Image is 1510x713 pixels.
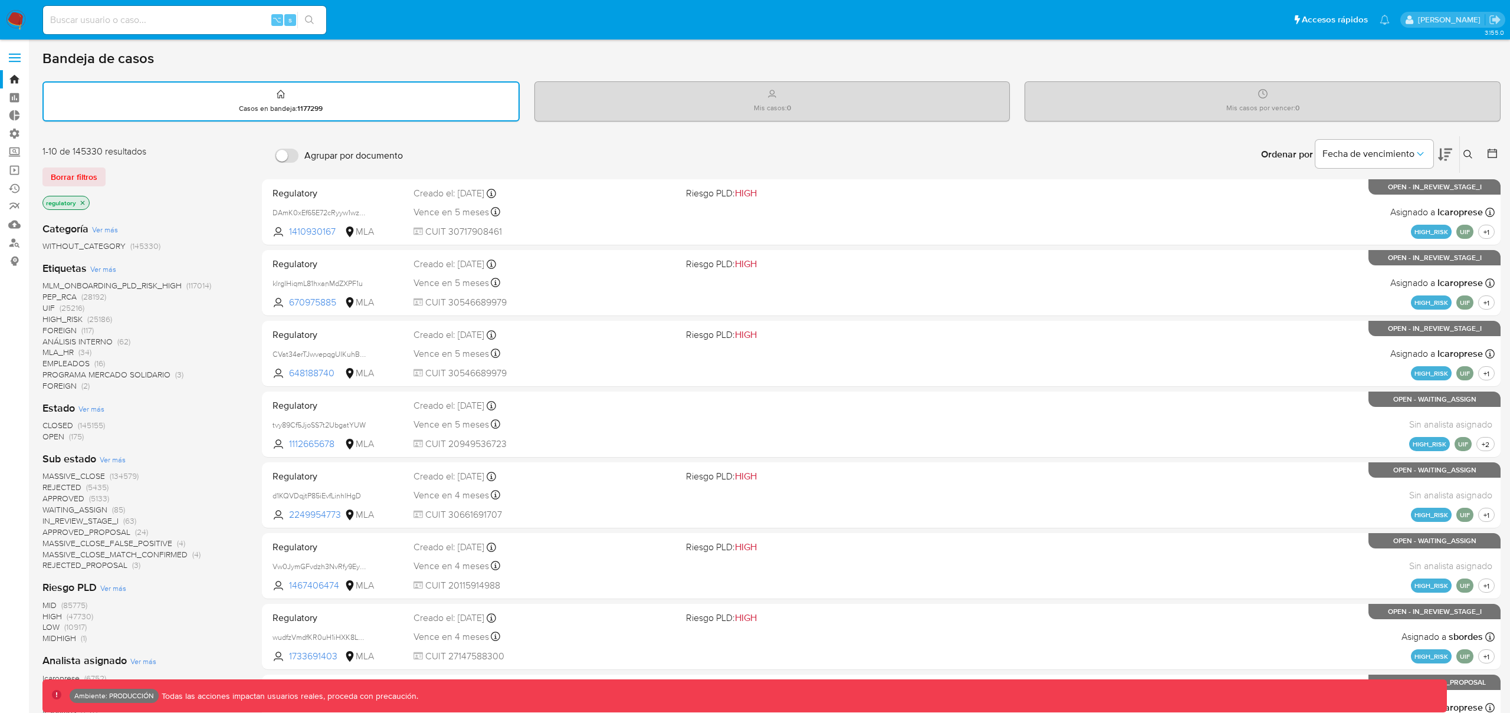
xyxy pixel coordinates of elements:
[1302,14,1368,26] span: Accesos rápidos
[273,14,281,25] span: ⌥
[74,694,154,698] p: Ambiente: PRODUCCIÓN
[43,12,326,28] input: Buscar usuario o caso...
[159,691,418,702] p: Todas las acciones impactan usuarios reales, proceda con precaución.
[1418,14,1485,25] p: fernando.bolognino@mercadolibre.com
[1380,15,1390,25] a: Notificaciones
[297,12,321,28] button: search-icon
[1489,14,1501,26] a: Salir
[288,14,292,25] span: s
